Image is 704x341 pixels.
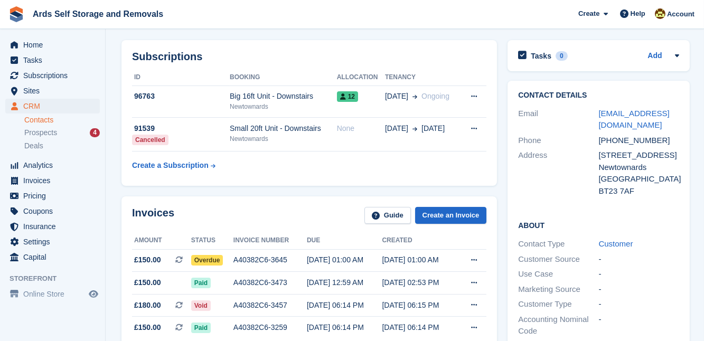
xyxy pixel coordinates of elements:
span: Analytics [23,158,87,173]
a: menu [5,173,100,188]
a: Guide [364,207,411,224]
span: Create [578,8,599,19]
span: Coupons [23,204,87,219]
th: Allocation [337,69,385,86]
a: menu [5,250,100,264]
a: menu [5,204,100,219]
span: Home [23,37,87,52]
span: £180.00 [134,300,161,311]
div: 4 [90,128,100,137]
a: Create an Invoice [415,207,487,224]
div: BT23 7AF [598,185,679,197]
div: None [337,123,385,134]
div: [DATE] 12:59 AM [307,277,382,288]
div: Cancelled [132,135,168,145]
span: £150.00 [134,254,161,266]
div: 0 [556,51,568,61]
span: 12 [337,91,358,102]
div: Phone [518,135,598,147]
div: [DATE] 06:15 PM [382,300,457,311]
div: A40382C6-3645 [233,254,307,266]
a: menu [5,37,100,52]
div: Newtownards [230,134,337,144]
span: Sites [23,83,87,98]
span: [DATE] [385,91,408,102]
span: Void [191,300,211,311]
span: Deals [24,141,43,151]
span: Prospects [24,128,57,138]
div: - [598,253,679,266]
span: [DATE] [385,123,408,134]
div: 96763 [132,91,230,102]
div: Email [518,108,598,131]
div: Customer Source [518,253,598,266]
div: [PHONE_NUMBER] [598,135,679,147]
div: [DATE] 01:00 AM [307,254,382,266]
div: [DATE] 01:00 AM [382,254,457,266]
a: Contacts [24,115,100,125]
a: Deals [24,140,100,151]
span: £150.00 [134,277,161,288]
th: Created [382,232,457,249]
span: Subscriptions [23,68,87,83]
h2: Subscriptions [132,51,486,63]
span: Insurance [23,219,87,234]
a: menu [5,68,100,83]
div: Address [518,149,598,197]
th: Amount [132,232,191,249]
div: [DATE] 02:53 PM [382,277,457,288]
a: [EMAIL_ADDRESS][DOMAIN_NAME] [598,109,669,130]
div: A40382C6-3473 [233,277,307,288]
span: Pricing [23,188,87,203]
span: Online Store [23,287,87,301]
span: Account [667,9,694,20]
div: [DATE] 06:14 PM [382,322,457,333]
th: Booking [230,69,337,86]
a: menu [5,158,100,173]
div: - [598,298,679,310]
div: Use Case [518,268,598,280]
th: Status [191,232,233,249]
th: Due [307,232,382,249]
div: Contact Type [518,238,598,250]
div: - [598,283,679,296]
a: Preview store [87,288,100,300]
a: menu [5,83,100,98]
span: Settings [23,234,87,249]
img: stora-icon-8386f47178a22dfd0bd8f6a31ec36ba5ce8667c1dd55bd0f319d3a0aa187defe.svg [8,6,24,22]
a: menu [5,53,100,68]
span: Tasks [23,53,87,68]
div: Newtownards [598,162,679,174]
a: menu [5,234,100,249]
span: Help [631,8,645,19]
th: Tenancy [385,69,461,86]
div: Marketing Source [518,283,598,296]
a: menu [5,219,100,234]
div: A40382C6-3457 [233,300,307,311]
div: Big 16ft Unit - Downstairs [230,91,337,102]
div: - [598,268,679,280]
a: menu [5,287,100,301]
div: [GEOGRAPHIC_DATA] [598,173,679,185]
span: Capital [23,250,87,264]
span: CRM [23,99,87,113]
span: Ongoing [421,92,449,100]
div: Customer Type [518,298,598,310]
div: Create a Subscription [132,160,209,171]
a: Prospects 4 [24,127,100,138]
th: ID [132,69,230,86]
img: Mark McFerran [655,8,665,19]
th: Invoice number [233,232,307,249]
div: Accounting Nominal Code [518,314,598,337]
span: Paid [191,323,211,333]
a: Add [647,50,662,62]
div: [DATE] 06:14 PM [307,300,382,311]
div: - [598,314,679,337]
h2: About [518,220,679,230]
div: 91539 [132,123,230,134]
div: [DATE] 06:14 PM [307,322,382,333]
h2: Invoices [132,207,174,224]
span: Overdue [191,255,223,266]
span: Paid [191,278,211,288]
span: Invoices [23,173,87,188]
